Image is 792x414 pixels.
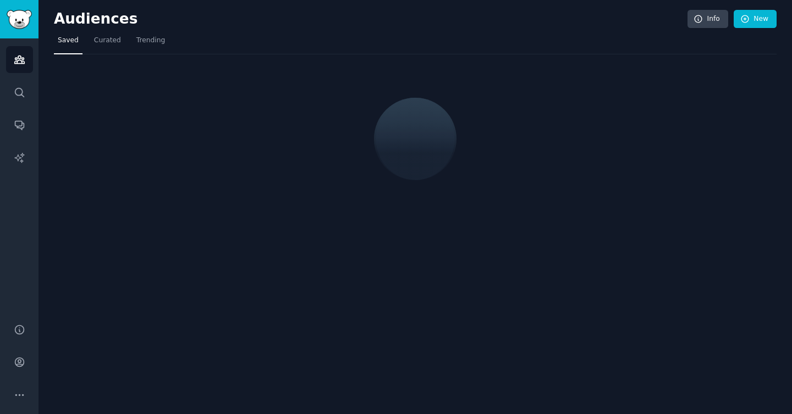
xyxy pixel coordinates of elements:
a: Curated [90,32,125,54]
img: GummySearch logo [7,10,32,29]
a: Info [687,10,728,29]
a: Saved [54,32,82,54]
span: Trending [136,36,165,46]
span: Saved [58,36,79,46]
span: Curated [94,36,121,46]
a: New [734,10,777,29]
a: Trending [133,32,169,54]
h2: Audiences [54,10,687,28]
